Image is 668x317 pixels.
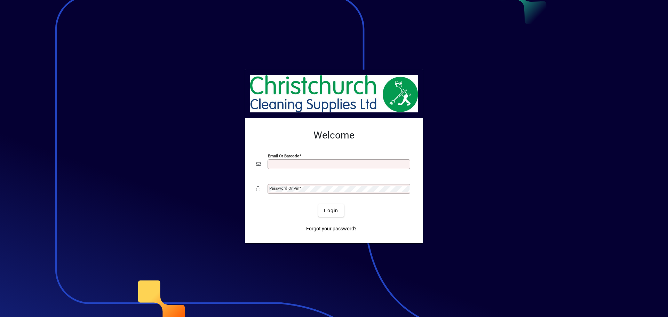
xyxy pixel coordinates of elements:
[306,225,357,232] span: Forgot your password?
[268,153,299,158] mat-label: Email or Barcode
[256,129,412,141] h2: Welcome
[318,204,344,217] button: Login
[269,186,299,191] mat-label: Password or Pin
[324,207,338,214] span: Login
[303,222,359,235] a: Forgot your password?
